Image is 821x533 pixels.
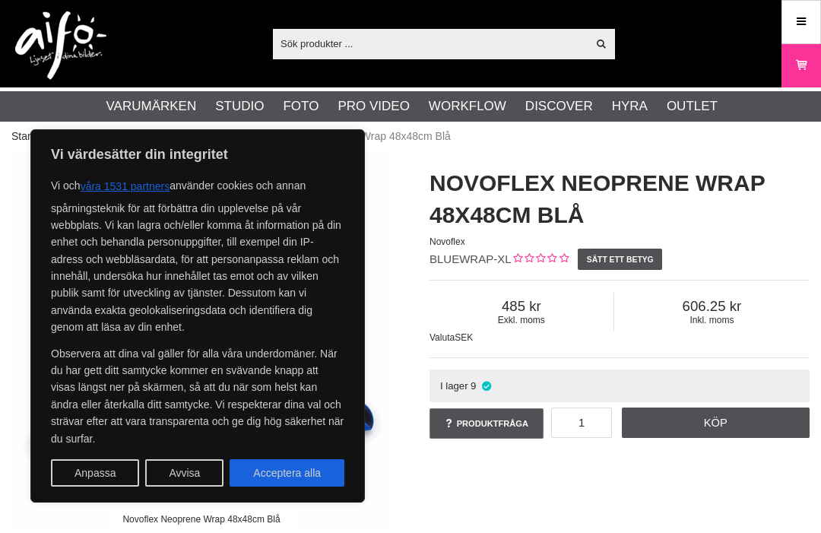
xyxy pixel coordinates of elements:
[11,152,391,532] img: Novoflex Neoprene Wrap 48x48cm Blå
[614,315,810,325] span: Inkl. moms
[30,129,365,503] div: Vi värdesätter din integritet
[614,298,810,315] span: 606.25
[283,97,319,116] a: Foto
[430,315,613,325] span: Exkl. moms
[430,252,512,265] span: BLUEWRAP-XL
[267,128,451,144] span: Novoflex Neoprene Wrap 48x48cm Blå
[51,345,344,447] p: Observera att dina val gäller för alla våra underdomäner. När du har gett ditt samtycke kommer en...
[230,459,344,487] button: Acceptera alla
[51,173,344,336] p: Vi och använder cookies och annan spårningsteknik för att förbättra din upplevelse på vår webbpla...
[480,380,493,392] i: I lager
[430,236,465,247] span: Novoflex
[338,97,409,116] a: Pro Video
[215,97,264,116] a: Studio
[471,380,476,392] span: 9
[110,506,293,532] div: Novoflex Neoprene Wrap 48x48cm Blå
[622,408,810,438] a: Köp
[525,97,593,116] a: Discover
[430,167,810,231] h1: Novoflex Neoprene Wrap 48x48cm Blå
[273,32,587,55] input: Sök produkter ...
[667,97,718,116] a: Outlet
[612,97,648,116] a: Hyra
[512,252,569,268] div: Kundbetyg: 0
[430,298,613,315] span: 485
[81,173,170,200] button: våra 1531 partners
[11,128,34,144] a: Start
[429,97,506,116] a: Workflow
[430,408,544,439] a: Produktfråga
[51,459,139,487] button: Anpassa
[578,249,662,270] a: Sätt ett betyg
[430,332,455,343] span: Valuta
[51,145,344,163] p: Vi värdesätter din integritet
[106,97,197,116] a: Varumärken
[145,459,223,487] button: Avvisa
[440,380,468,392] span: I lager
[15,11,106,80] img: logo.png
[455,332,473,343] span: SEK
